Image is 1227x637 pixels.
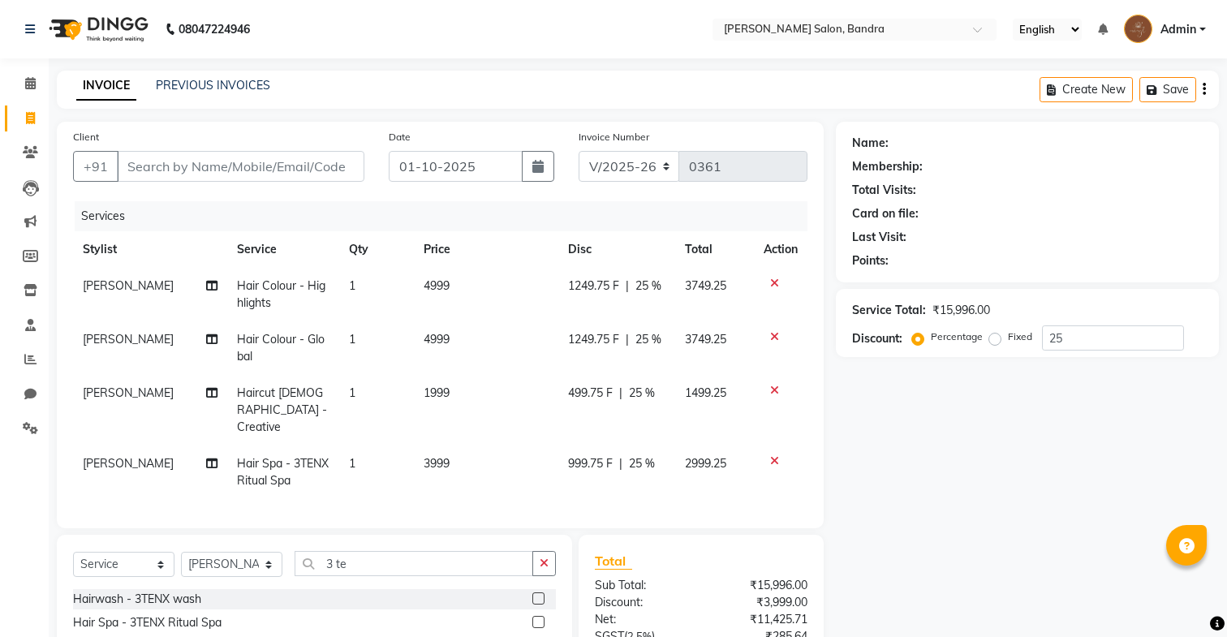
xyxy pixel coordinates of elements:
[852,229,906,246] div: Last Visit:
[414,231,558,268] th: Price
[73,614,222,631] div: Hair Spa - 3TENX Ritual Spa
[635,278,661,295] span: 25 %
[685,385,726,400] span: 1499.25
[424,332,450,346] span: 4999
[237,456,329,488] span: Hair Spa - 3TENX Ritual Spa
[568,455,613,472] span: 999.75 F
[83,385,174,400] span: [PERSON_NAME]
[73,231,227,268] th: Stylist
[685,456,726,471] span: 2999.25
[41,6,153,52] img: logo
[73,591,201,608] div: Hairwash - 3TENX wash
[558,231,675,268] th: Disc
[295,551,533,576] input: Search or Scan
[237,385,327,434] span: Haircut [DEMOGRAPHIC_DATA] - Creative
[568,331,619,348] span: 1249.75 F
[83,332,174,346] span: [PERSON_NAME]
[349,278,355,293] span: 1
[852,182,916,199] div: Total Visits:
[629,385,655,402] span: 25 %
[1139,77,1196,102] button: Save
[619,385,622,402] span: |
[1124,15,1152,43] img: Admin
[701,611,820,628] div: ₹11,425.71
[675,231,753,268] th: Total
[685,332,726,346] span: 3749.25
[619,455,622,472] span: |
[156,78,270,93] a: PREVIOUS INVOICES
[349,385,355,400] span: 1
[626,278,629,295] span: |
[237,278,325,310] span: Hair Colour - Highlights
[73,151,118,182] button: +91
[852,135,889,152] div: Name:
[1040,77,1133,102] button: Create New
[424,278,450,293] span: 4999
[76,71,136,101] a: INVOICE
[685,278,726,293] span: 3749.25
[626,331,629,348] span: |
[852,302,926,319] div: Service Total:
[349,332,355,346] span: 1
[579,130,649,144] label: Invoice Number
[237,332,325,364] span: Hair Colour - Global
[389,130,411,144] label: Date
[339,231,414,268] th: Qty
[852,205,919,222] div: Card on file:
[931,329,983,344] label: Percentage
[629,455,655,472] span: 25 %
[754,231,807,268] th: Action
[701,594,820,611] div: ₹3,999.00
[568,385,613,402] span: 499.75 F
[932,302,990,319] div: ₹15,996.00
[852,252,889,269] div: Points:
[117,151,364,182] input: Search by Name/Mobile/Email/Code
[83,456,174,471] span: [PERSON_NAME]
[424,385,450,400] span: 1999
[227,231,339,268] th: Service
[1008,329,1032,344] label: Fixed
[1160,21,1196,38] span: Admin
[179,6,250,52] b: 08047224946
[1159,572,1211,621] iframe: chat widget
[635,331,661,348] span: 25 %
[349,456,355,471] span: 1
[583,611,701,628] div: Net:
[83,278,174,293] span: [PERSON_NAME]
[583,577,701,594] div: Sub Total:
[424,456,450,471] span: 3999
[701,577,820,594] div: ₹15,996.00
[595,553,632,570] span: Total
[568,278,619,295] span: 1249.75 F
[852,330,902,347] div: Discount:
[73,130,99,144] label: Client
[852,158,923,175] div: Membership:
[583,594,701,611] div: Discount:
[75,201,820,231] div: Services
